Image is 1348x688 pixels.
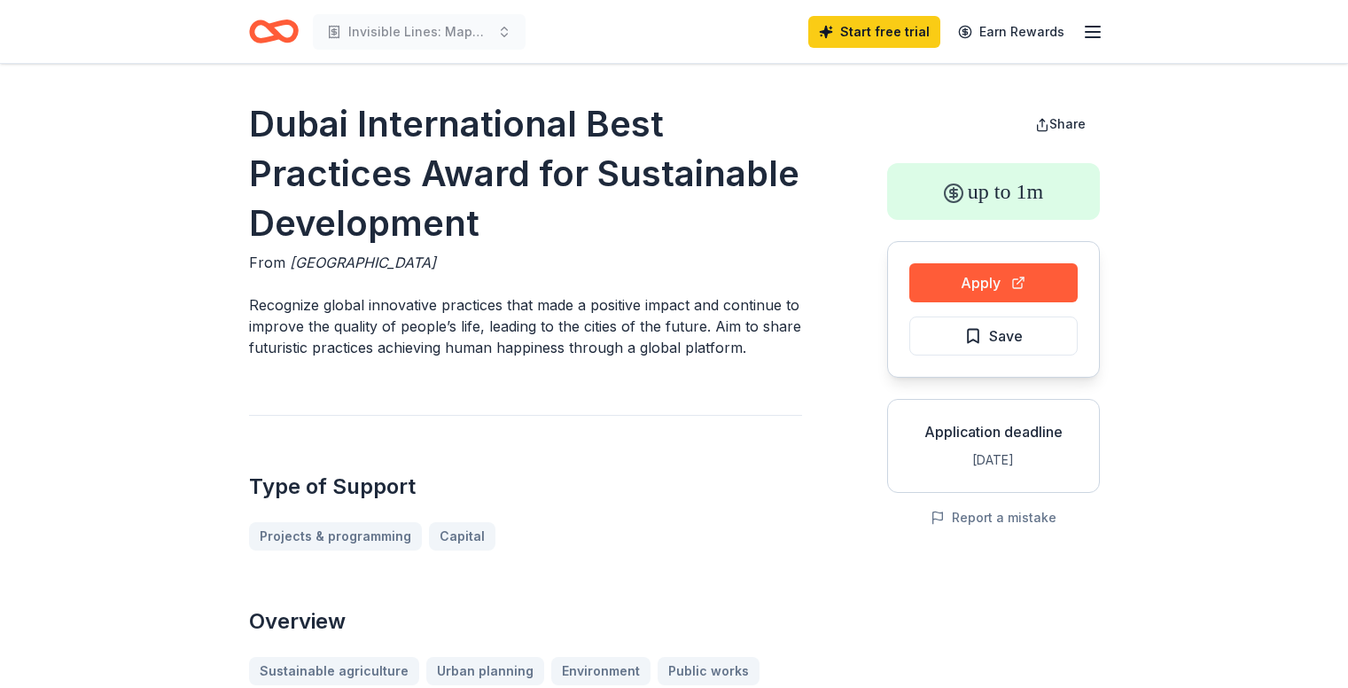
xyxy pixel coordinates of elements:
span: Invisible Lines: Mapping Needs in Historic [PERSON_NAME] Neighborhood [348,21,490,43]
button: Apply [909,263,1078,302]
p: Recognize global innovative practices that made a positive impact and continue to improve the qua... [249,294,802,358]
a: Capital [429,522,495,551]
button: Save [909,317,1078,356]
h1: Dubai International Best Practices Award for Sustainable Development [249,99,802,248]
button: Report a mistake [931,507,1056,528]
div: Application deadline [902,421,1085,442]
a: Start free trial [808,16,940,48]
a: Earn Rewards [947,16,1075,48]
span: [GEOGRAPHIC_DATA] [290,254,436,271]
a: Home [249,11,299,52]
span: Share [1049,116,1086,131]
span: Save [989,324,1023,348]
div: [DATE] [902,450,1085,471]
div: up to 1m [887,163,1100,220]
div: From [249,252,802,273]
button: Invisible Lines: Mapping Needs in Historic [PERSON_NAME] Neighborhood [313,14,526,50]
h2: Type of Support [249,473,802,501]
button: Share [1021,106,1100,142]
a: Projects & programming [249,522,422,551]
h2: Overview [249,607,802,636]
